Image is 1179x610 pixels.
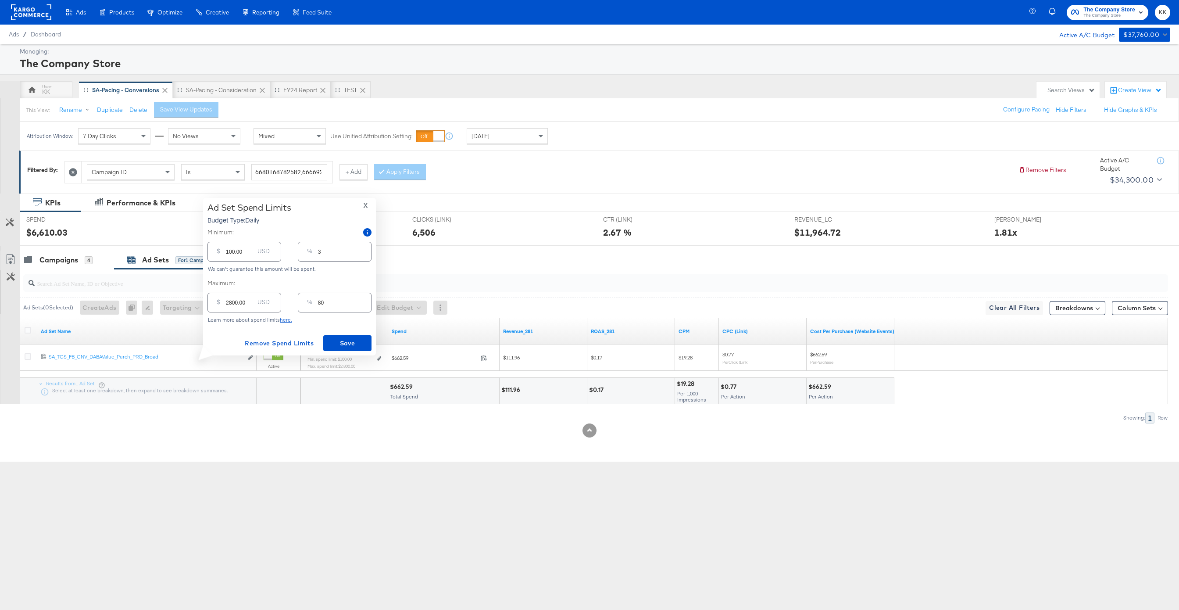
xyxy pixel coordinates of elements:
[363,199,368,212] span: X
[241,335,317,351] button: Remove Spend Limits
[280,316,292,323] a: here.
[591,328,672,335] a: ROAS_281
[173,132,199,140] span: No Views
[722,351,734,358] span: $0.77
[808,383,834,391] div: $662.59
[1083,5,1135,14] span: The Company Store
[20,56,1168,71] div: The Company Store
[679,354,693,361] span: $19.28
[679,328,715,335] a: The average cost you've paid to have 1,000 impressions of your ad.
[1118,86,1162,95] div: Create View
[107,198,175,208] div: Performance & KPIs
[304,245,316,261] div: %
[1145,413,1154,423] div: 1
[330,132,413,140] label: Use Unified Attribution Setting:
[83,87,88,92] div: Drag to reorder tab
[994,226,1017,239] div: 1.81x
[1106,173,1164,187] button: $34,300.00
[327,338,368,349] span: Save
[186,168,191,176] span: Is
[252,9,279,16] span: Reporting
[26,107,50,114] div: This View:
[303,9,332,16] span: Feed Suite
[26,226,68,239] div: $6,610.03
[412,226,436,239] div: 6,506
[97,106,123,114] button: Duplicate
[603,215,669,224] span: CTR (LINK)
[412,215,478,224] span: CLICKS (LINK)
[31,31,61,38] span: Dashboard
[722,359,749,365] sub: Per Click (Link)
[721,393,745,400] span: Per Action
[186,86,257,94] div: SA-Pacing - Consideration
[335,87,340,92] div: Drag to reorder tab
[994,215,1060,224] span: [PERSON_NAME]
[360,202,372,209] button: X
[207,202,291,213] div: Ad Set Spend Limits
[49,353,243,362] a: SA_TCS_FB_CNV_DABAValue_Purch_PRO_Broad
[1110,173,1154,187] div: $34,300.00
[129,106,147,114] button: Delete
[1123,415,1145,421] div: Showing:
[207,317,372,323] div: Learn more about spend limits
[26,215,92,224] span: SPEND
[251,164,327,180] input: Enter a search term
[283,86,317,94] div: FY24 Report
[1018,166,1066,174] button: Remove Filters
[206,9,229,16] span: Creative
[213,296,224,312] div: $
[392,355,477,361] span: $662.59
[503,354,520,361] span: $111.96
[591,354,602,361] span: $0.17
[126,301,142,315] div: 0
[175,256,216,264] div: for 1 Campaign
[207,228,234,237] label: Minimum:
[45,198,61,208] div: KPIs
[92,86,159,94] div: SA-Pacing - Conversions
[1112,301,1168,315] button: Column Sets
[76,9,86,16] span: Ads
[41,328,253,335] a: Your Ad Set name.
[1123,29,1159,40] div: $37,760.00
[722,328,803,335] a: The average cost for each link click you've received from your ad.
[1056,106,1086,114] button: Hide Filters
[721,383,739,391] div: $0.77
[794,215,860,224] span: REVENUE_LC
[810,359,833,365] sub: Per Purchase
[1047,86,1095,94] div: Search Views
[53,102,99,118] button: Rename
[83,132,116,140] span: 7 Day Clicks
[307,363,355,369] sub: Max. spend limit : $2,800.00
[42,88,50,96] div: KK
[1050,301,1105,315] button: Breakdowns
[109,9,134,16] span: Products
[989,302,1040,313] span: Clear All Filters
[254,296,273,312] div: USD
[1083,12,1135,19] span: The Company Store
[27,166,58,174] div: Filtered By:
[323,335,372,351] button: Save
[1050,28,1115,41] div: Active A/C Budget
[810,328,894,335] a: The average cost for each purchase tracked by your Custom Audience pixel on your website after pe...
[392,328,496,335] a: The total amount spent to date.
[677,390,706,403] span: Per 1,000 Impressions
[207,215,291,224] p: Budget Type: Daily
[35,271,1060,288] input: Search Ad Set Name, ID or Objective
[39,255,78,265] div: Campaigns
[503,328,584,335] a: Revenue_281
[245,338,314,349] span: Remove Spend Limits
[207,279,372,287] label: Maximum:
[390,383,415,391] div: $662.59
[472,132,489,140] span: [DATE]
[794,226,841,239] div: $11,964.72
[677,380,697,388] div: $19.28
[258,132,275,140] span: Mixed
[213,245,224,261] div: $
[1157,415,1168,421] div: Row
[177,87,182,92] div: Drag to reorder tab
[339,164,368,180] button: + Add
[997,102,1056,118] button: Configure Pacing
[986,301,1043,315] button: Clear All Filters
[9,31,19,38] span: Ads
[589,386,606,394] div: $0.17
